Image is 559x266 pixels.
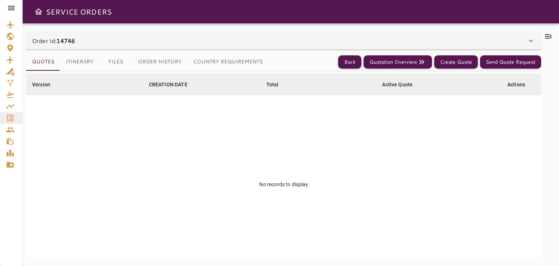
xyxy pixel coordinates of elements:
button: Itinerary [60,53,99,71]
div: Total [266,80,279,89]
span: Active Quote [382,80,422,89]
button: Country Requirements [187,53,269,71]
button: Back [338,55,361,69]
span: CREATION DATE [149,80,197,89]
button: Open drawer [31,4,46,19]
button: Create Quote [434,55,478,69]
div: Version [32,80,50,89]
div: Active Quote [382,80,413,89]
p: Order Id: [32,36,75,45]
button: Quotes [26,53,60,71]
button: Files [99,53,132,71]
div: Order Id:14746 [26,32,541,50]
button: Send Quote Request [480,55,541,69]
div: CREATION DATE [149,80,187,89]
span: Total [266,80,288,89]
h6: SERVICE ORDERS [46,6,112,17]
b: 14746 [56,36,75,45]
button: Order History [132,53,187,71]
div: basic tabs example [26,53,269,71]
span: Version [32,80,60,89]
button: Quotation Overview [364,55,432,69]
